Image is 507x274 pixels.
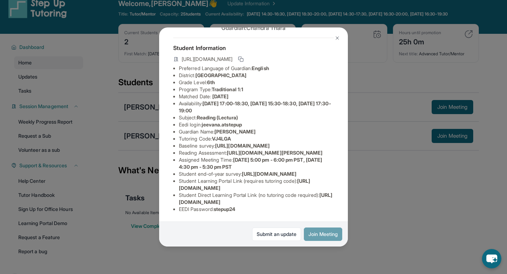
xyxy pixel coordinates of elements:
[179,65,334,72] li: Preferred Language of Guardian:
[179,206,334,213] li: EEDI Password :
[179,142,334,149] li: Baseline survey :
[179,79,334,86] li: Grade Level:
[214,129,256,135] span: [PERSON_NAME]
[179,192,334,206] li: Student Direct Learning Portal Link (no tutoring code required) :
[179,121,334,128] li: Eedi login :
[304,228,342,241] button: Join Meeting
[179,72,334,79] li: District:
[173,44,334,52] h4: Student Information
[334,35,340,41] img: Close Icon
[179,93,334,100] li: Matched Date:
[173,24,334,32] p: Guardian: Chandra Thara
[179,100,331,113] span: [DATE] 17:00-18:30, [DATE] 15:30-18:30, [DATE] 17:30-19:00
[179,149,334,156] li: Reading Assessment :
[179,170,334,178] li: Student end-of-year survey :
[195,72,246,78] span: [GEOGRAPHIC_DATA]
[179,114,334,121] li: Subject :
[202,122,242,127] span: jeevana.atstepup
[179,135,334,142] li: Tutoring Code :
[252,228,301,241] a: Submit an update
[179,156,334,170] li: Assigned Meeting Time :
[179,100,334,114] li: Availability:
[197,114,238,120] span: Reading (Lectura)
[242,171,296,177] span: [URL][DOMAIN_NAME]
[179,128,334,135] li: Guardian Name :
[237,55,245,63] button: Copy link
[182,56,232,63] span: [URL][DOMAIN_NAME]
[179,157,322,170] span: [DATE] 5:00 pm - 6:00 pm PST, [DATE] 4:30 pm - 5:30 pm PST
[227,150,323,156] span: [URL][DOMAIN_NAME][PERSON_NAME]
[215,143,270,149] span: [URL][DOMAIN_NAME]
[212,136,231,142] span: VJ4LGA
[214,206,236,212] span: stepup24
[252,65,269,71] span: English
[212,86,243,92] span: Traditional 1:1
[212,93,229,99] span: [DATE]
[207,79,215,85] span: 6th
[179,86,334,93] li: Program Type:
[179,178,334,192] li: Student Learning Portal Link (requires tutoring code) :
[482,249,501,268] button: chat-button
